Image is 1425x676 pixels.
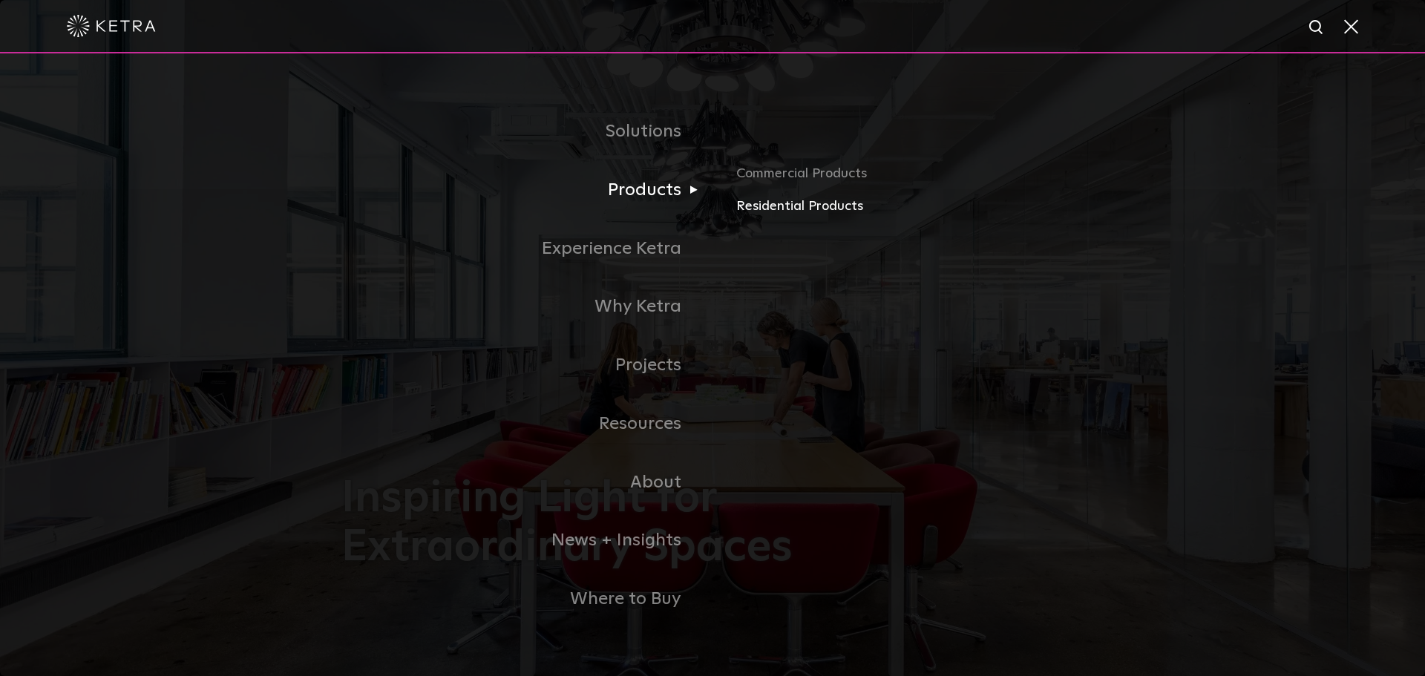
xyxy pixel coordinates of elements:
[341,220,712,278] a: Experience Ketra
[736,196,1084,217] a: Residential Products
[341,161,712,220] a: Products
[341,102,712,161] a: Solutions
[341,453,712,512] a: About
[341,395,712,453] a: Resources
[341,511,712,570] a: News + Insights
[341,102,1084,629] div: Navigation Menu
[341,570,712,629] a: Where to Buy
[341,336,712,395] a: Projects
[1308,19,1326,37] img: search icon
[341,278,712,336] a: Why Ketra
[736,163,1084,196] a: Commercial Products
[67,15,156,37] img: ketra-logo-2019-white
